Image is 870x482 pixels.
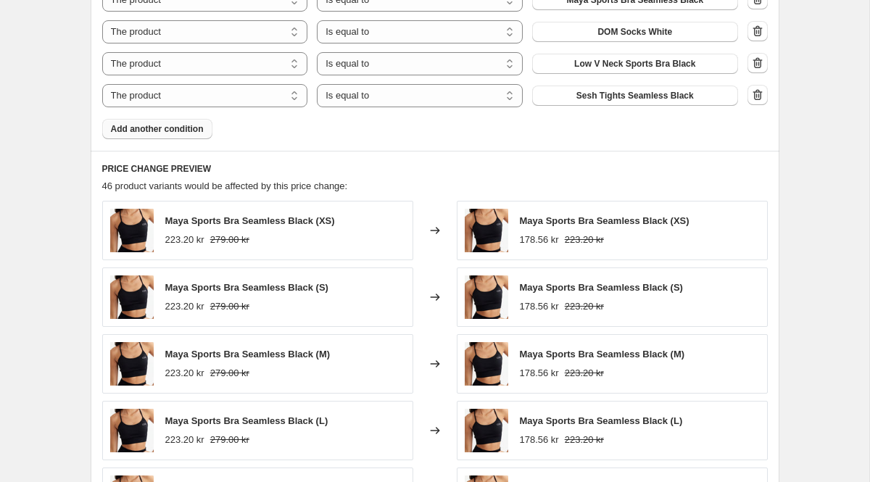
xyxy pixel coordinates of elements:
[520,233,559,247] div: 178.56 kr
[165,415,328,426] span: Maya Sports Bra Seamless Black (L)
[520,299,559,314] div: 178.56 kr
[165,233,204,247] div: 223.20 kr
[520,349,685,360] span: Maya Sports Bra Seamless Black (M)
[210,433,249,447] strike: 279.00 kr
[102,163,768,175] h6: PRICE CHANGE PREVIEW
[520,366,559,381] div: 178.56 kr
[165,433,204,447] div: 223.20 kr
[210,233,249,247] strike: 279.00 kr
[520,282,683,293] span: Maya Sports Bra Seamless Black (S)
[576,90,694,101] span: Sesh Tights Seamless Black
[520,415,683,426] span: Maya Sports Bra Seamless Black (L)
[465,275,508,319] img: sesh_tights_och_maya_sports_bra_black_Drop_of_mindfulness13_80x.jpg
[520,433,559,447] div: 178.56 kr
[165,282,328,293] span: Maya Sports Bra Seamless Black (S)
[210,366,249,381] strike: 279.00 kr
[532,54,738,74] button: Low V Neck Sports Bra Black
[465,409,508,452] img: sesh_tights_och_maya_sports_bra_black_Drop_of_mindfulness13_80x.jpg
[565,299,604,314] strike: 223.20 kr
[165,366,204,381] div: 223.20 kr
[520,215,689,226] span: Maya Sports Bra Seamless Black (XS)
[210,299,249,314] strike: 279.00 kr
[102,119,212,139] button: Add another condition
[565,433,604,447] strike: 223.20 kr
[565,366,604,381] strike: 223.20 kr
[574,58,695,70] span: Low V Neck Sports Bra Black
[110,209,154,252] img: sesh_tights_och_maya_sports_bra_black_Drop_of_mindfulness13_80x.jpg
[165,349,331,360] span: Maya Sports Bra Seamless Black (M)
[110,409,154,452] img: sesh_tights_och_maya_sports_bra_black_Drop_of_mindfulness13_80x.jpg
[110,275,154,319] img: sesh_tights_och_maya_sports_bra_black_Drop_of_mindfulness13_80x.jpg
[597,26,672,38] span: DOM Socks White
[110,342,154,386] img: sesh_tights_och_maya_sports_bra_black_Drop_of_mindfulness13_80x.jpg
[165,299,204,314] div: 223.20 kr
[532,86,738,106] button: Sesh Tights Seamless Black
[165,215,335,226] span: Maya Sports Bra Seamless Black (XS)
[532,22,738,42] button: DOM Socks White
[102,180,348,191] span: 46 product variants would be affected by this price change:
[111,123,204,135] span: Add another condition
[465,342,508,386] img: sesh_tights_och_maya_sports_bra_black_Drop_of_mindfulness13_80x.jpg
[565,233,604,247] strike: 223.20 kr
[465,209,508,252] img: sesh_tights_och_maya_sports_bra_black_Drop_of_mindfulness13_80x.jpg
